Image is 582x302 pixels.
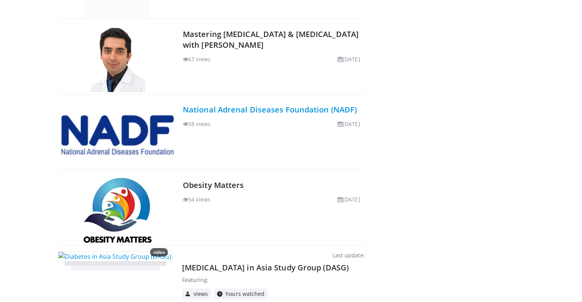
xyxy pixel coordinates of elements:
[183,55,211,63] li: 67 views
[150,248,168,257] p: video
[333,252,365,259] p: Last update:
[59,252,172,261] img: Diabetes in Asia Study Group (DASG)
[183,120,211,128] li: 58 views
[338,55,360,63] li: [DATE]
[84,178,152,243] img: Obesity Matters
[226,291,264,297] span: hours watched
[338,120,360,128] li: [DATE]
[89,27,145,92] img: Mastering Endocrine & Diabetes with Dr. Mazhar Dalvi
[58,252,365,299] a: Diabetes in Asia Study Group (DASG) video Last update: [MEDICAL_DATA] in Asia Study Group (DASG) ...
[183,195,211,203] li: 54 views
[194,291,208,297] span: views
[183,29,359,50] a: Mastering [MEDICAL_DATA] & [MEDICAL_DATA] with [PERSON_NAME]
[60,114,175,156] img: National Adrenal Diseases Foundation (NADF)
[182,262,365,273] h4: [MEDICAL_DATA] in Asia Study Group (DASG)
[183,104,357,115] a: National Adrenal Diseases Foundation (NADF)
[338,195,360,203] li: [DATE]
[183,180,244,190] a: Obesity Matters
[182,276,365,284] p: Featuring:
